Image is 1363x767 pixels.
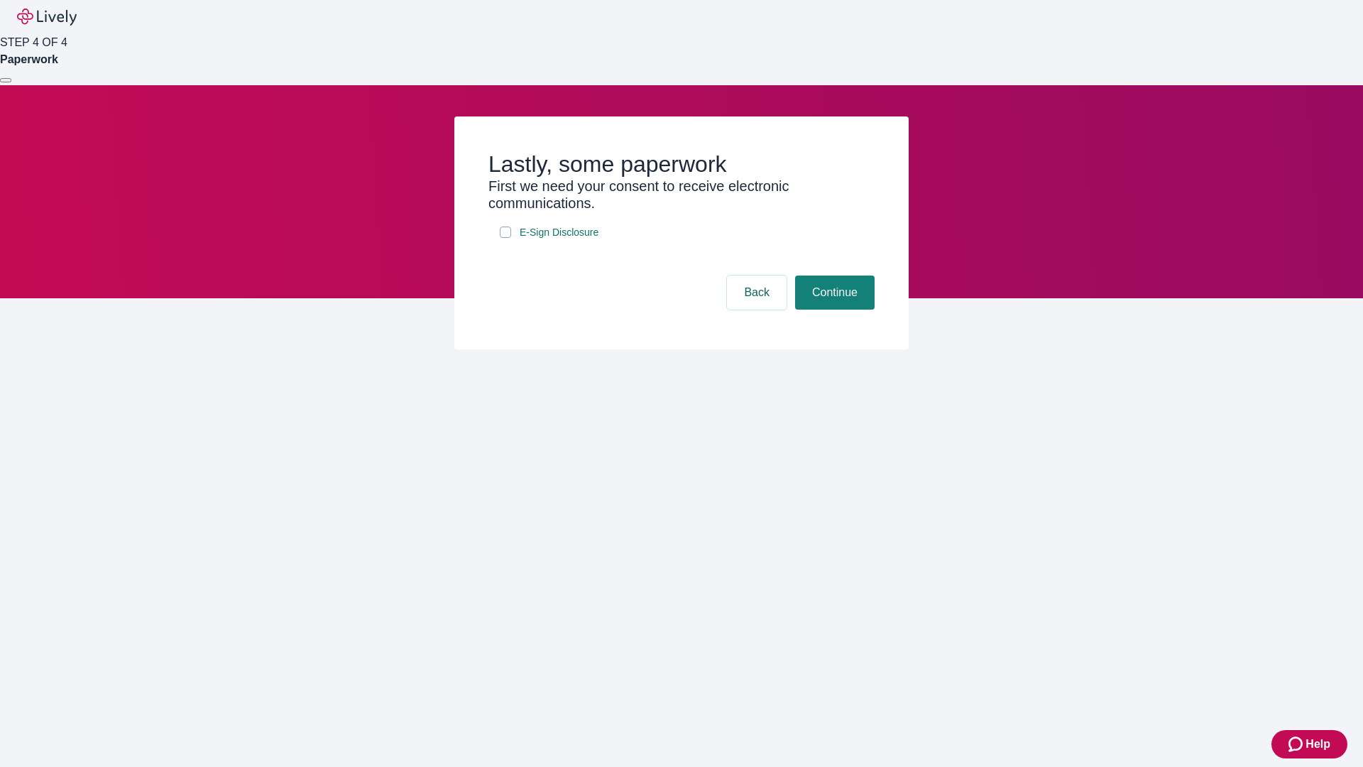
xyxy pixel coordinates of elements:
svg: Zendesk support icon [1288,736,1305,753]
h2: Lastly, some paperwork [488,151,875,178]
span: Help [1305,736,1330,753]
h3: First we need your consent to receive electronic communications. [488,178,875,212]
span: E-Sign Disclosure [520,225,598,240]
a: e-sign disclosure document [517,224,601,241]
button: Zendesk support iconHelp [1271,730,1347,758]
button: Back [727,276,787,310]
button: Continue [795,276,875,310]
img: Lively [17,9,77,26]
